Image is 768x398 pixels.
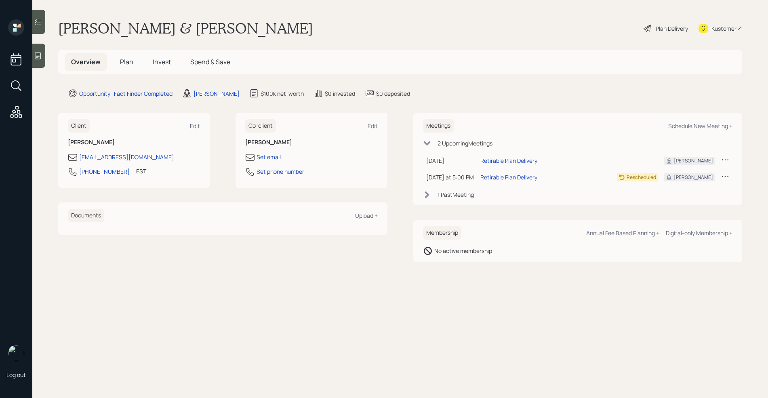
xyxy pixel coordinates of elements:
[261,89,304,98] div: $100k net-worth
[257,153,281,161] div: Set email
[79,167,130,176] div: [PHONE_NUMBER]
[668,122,732,130] div: Schedule New Meeting +
[71,57,101,66] span: Overview
[423,119,454,133] h6: Meetings
[368,122,378,130] div: Edit
[711,24,736,33] div: Kustomer
[438,139,492,147] div: 2 Upcoming Meeting s
[586,229,659,237] div: Annual Fee Based Planning +
[245,119,276,133] h6: Co-client
[438,190,474,199] div: 1 Past Meeting
[68,119,90,133] h6: Client
[245,139,377,146] h6: [PERSON_NAME]
[376,89,410,98] div: $0 deposited
[153,57,171,66] span: Invest
[58,19,313,37] h1: [PERSON_NAME] & [PERSON_NAME]
[136,167,146,175] div: EST
[434,246,492,255] div: No active membership
[79,153,174,161] div: [EMAIL_ADDRESS][DOMAIN_NAME]
[120,57,133,66] span: Plan
[8,345,24,361] img: retirable_logo.png
[190,57,230,66] span: Spend & Save
[194,89,240,98] div: [PERSON_NAME]
[355,212,378,219] div: Upload +
[426,173,474,181] div: [DATE] at 5:00 PM
[426,156,474,165] div: [DATE]
[656,24,688,33] div: Plan Delivery
[68,139,200,146] h6: [PERSON_NAME]
[325,89,355,98] div: $0 invested
[674,157,713,164] div: [PERSON_NAME]
[480,156,537,165] div: Retirable Plan Delivery
[674,174,713,181] div: [PERSON_NAME]
[6,371,26,379] div: Log out
[190,122,200,130] div: Edit
[627,174,656,181] div: Rescheduled
[423,226,461,240] h6: Membership
[68,209,104,222] h6: Documents
[257,167,304,176] div: Set phone number
[666,229,732,237] div: Digital-only Membership +
[79,89,173,98] div: Opportunity · Fact Finder Completed
[480,173,537,181] div: Retirable Plan Delivery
